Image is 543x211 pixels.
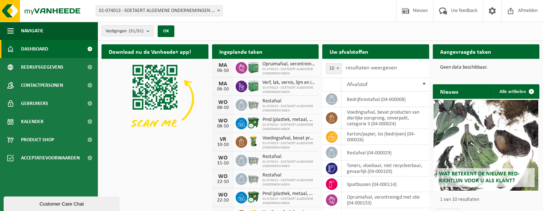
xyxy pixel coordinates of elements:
div: WO [216,100,230,105]
button: OK [158,25,174,37]
div: MA [216,62,230,68]
span: Restafval [262,154,315,160]
span: 01-074013 - SOETAERT ALGEMENE ONDERNEMINGEN [262,160,315,169]
span: Restafval [262,173,315,178]
p: 1 van 10 resultaten [440,197,536,202]
a: Wat betekent de nieuwe RED-richtlijn voor u als klant? [434,100,538,191]
img: WB-2500-GAL-GY-01 [247,172,260,184]
td: bedrijfsrestafval (04-000008) [341,92,429,107]
img: WB-2500-GAL-GY-01 [247,98,260,110]
span: Kalender [21,113,43,131]
span: Voedingsafval, bevat producten van dierlijke oorsprong, onverpakt, categorie 3 [262,135,315,141]
span: 01-074013 - SOETAERT ALGEMENE ONDERNEMINGEN [262,104,315,113]
span: Restafval [262,98,315,104]
span: 01-074013 - SOETAERT ALGEMENE ONDERNEMINGEN - OOSTENDE [96,6,222,16]
td: karton/papier, los (bedrijven) (04-000026) [341,129,429,145]
span: Dashboard [21,40,48,58]
img: Download de VHEPlus App [101,59,208,139]
h2: Uw afvalstoffen [322,44,376,58]
td: toners, vloeibaar, niet recycleerbaar, gevaarlijk (04-000103) [341,161,429,176]
span: Pmd (plastiek, metaal, drankkartons) (bedrijven) [262,117,315,123]
span: 01-074013 - SOETAERT ALGEMENE ONDERNEMINGEN [262,197,315,206]
td: opruimafval, verontreinigd met olie (04-000153) [341,192,429,208]
img: PB-HB-1400-HPE-GN-11 [247,61,260,74]
span: Gebruikers [21,94,48,113]
span: Wat betekent de nieuwe RED-richtlijn voor u als klant? [439,171,519,184]
td: spuitbussen (04-000114) [341,176,429,192]
div: WO [216,174,230,179]
span: 10 [326,63,342,74]
a: Alle artikelen [494,84,539,99]
div: 06-10 [216,87,230,92]
span: Verf, lak, vernis, lijm en inkt, industrieel in kleinverpakking [262,80,315,86]
img: WB-1100-CU [247,191,260,203]
div: WO [216,192,230,198]
div: 10-10 [216,142,230,147]
span: Product Shop [21,131,54,149]
td: restafval (04-000029) [341,145,429,161]
h2: Aangevraagde taken [433,44,498,58]
h2: Download nu de Vanheede+ app! [101,44,198,58]
div: 15-10 [216,161,230,166]
div: VR [216,137,230,142]
span: 01-074013 - SOETAERT ALGEMENE ONDERNEMINGEN [262,178,315,187]
p: Geen data beschikbaar. [440,65,532,70]
img: WB-1100-CU [247,117,260,129]
div: 22-10 [216,198,230,203]
button: Vestigingen(31/31) [101,25,153,36]
span: 01-074013 - SOETAERT ALGEMENE ONDERNEMINGEN - OOSTENDE [96,5,223,16]
span: 10 [326,64,341,74]
span: Acceptatievoorwaarden [21,149,80,167]
span: Opruimafval, verontreinigd met olie [262,61,315,67]
div: WO [216,155,230,161]
div: 06-10 [216,68,230,73]
span: 01-074013 - SOETAERT ALGEMENE ONDERNEMINGEN [262,86,315,94]
img: WB-0140-HPE-GN-50 [247,135,260,147]
td: voedingsafval, bevat producten van dierlijke oorsprong, onverpakt, categorie 3 (04-000024) [341,107,429,129]
span: 01-074013 - SOETAERT ALGEMENE ONDERNEMINGEN [262,123,315,131]
h2: Ingeplande taken [212,44,270,58]
div: 22-10 [216,179,230,184]
div: 08-10 [216,105,230,110]
span: Bedrijfsgegevens [21,58,63,76]
span: Vestigingen [105,26,144,37]
div: 08-10 [216,124,230,129]
span: Pmd (plastiek, metaal, drankkartons) (bedrijven) [262,191,315,197]
img: PB-HB-1400-HPE-GN-11 [247,79,260,93]
span: Navigatie [21,22,43,40]
label: resultaten weergeven [345,65,397,71]
span: 01-074013 - SOETAERT ALGEMENE ONDERNEMINGEN [262,141,315,150]
h2: Nieuws [433,84,465,98]
div: WO [216,118,230,124]
span: Contactpersonen [21,76,63,94]
img: WB-2500-GAL-GY-01 [247,154,260,166]
iframe: chat widget [4,195,121,211]
div: MA [216,81,230,87]
count: (31/31) [129,29,144,33]
span: 01-074013 - SOETAERT ALGEMENE ONDERNEMINGEN [262,67,315,76]
span: Afvalstof [347,82,368,88]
